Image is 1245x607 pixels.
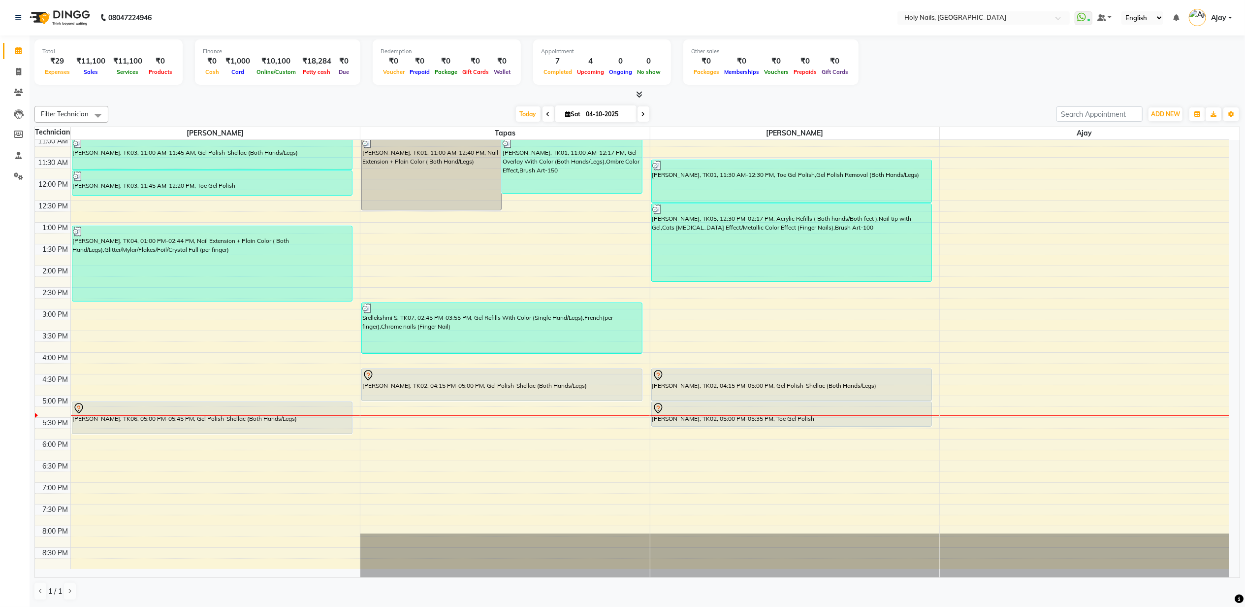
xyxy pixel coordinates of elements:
div: 7:30 PM [41,505,70,515]
div: [PERSON_NAME], TK01, 11:00 AM-12:40 PM, Nail Extension + Plain Color ( Both Hand/Legs) [362,138,501,210]
div: Srellekshmi S, TK07, 02:45 PM-03:55 PM, Gel Refills With Color (Single Hand/Legs),French(per fing... [362,303,642,353]
div: 5:30 PM [41,418,70,428]
div: ₹0 [381,56,407,67]
button: ADD NEW [1149,107,1182,121]
span: Sales [81,68,100,75]
div: [PERSON_NAME], TK06, 05:00 PM-05:45 PM, Gel Polish-Shellac (Both Hands/Legs) [72,402,352,434]
div: ₹0 [335,56,352,67]
div: 3:00 PM [41,309,70,320]
span: Ajay [940,127,1229,139]
span: Filter Technician [41,110,89,118]
div: ₹0 [791,56,819,67]
span: Online/Custom [254,68,298,75]
div: 6:30 PM [41,461,70,472]
span: [PERSON_NAME] [650,127,940,139]
div: [PERSON_NAME], TK04, 01:00 PM-02:44 PM, Nail Extension + Plain Color ( Both Hand/Legs),Glitter/My... [72,226,352,301]
span: Products [146,68,175,75]
div: 2:30 PM [41,288,70,298]
div: Other sales [691,47,851,56]
span: Memberships [722,68,762,75]
div: 7:00 PM [41,483,70,493]
div: [PERSON_NAME], TK03, 11:45 AM-12:20 PM, Toe Gel Polish [72,171,352,195]
span: Packages [691,68,722,75]
div: 3:30 PM [41,331,70,341]
span: [PERSON_NAME] [71,127,360,139]
span: Ajay [1211,13,1226,23]
div: Finance [203,47,352,56]
div: [PERSON_NAME], TK02, 04:15 PM-05:00 PM, Gel Polish-Shellac (Both Hands/Legs) [652,369,932,401]
span: Vouchers [762,68,791,75]
div: 11:30 AM [36,158,70,168]
span: Prepaid [407,68,432,75]
div: 0 [607,56,635,67]
div: Appointment [541,47,663,56]
div: 0 [635,56,663,67]
span: Upcoming [575,68,607,75]
div: ₹0 [491,56,513,67]
div: 11:00 AM [36,136,70,146]
span: Voucher [381,68,407,75]
div: [PERSON_NAME], TK03, 11:00 AM-11:45 AM, Gel Polish-Shellac (Both Hands/Legs) [72,138,352,169]
span: Ongoing [607,68,635,75]
div: 12:30 PM [37,201,70,211]
div: ₹18,284 [298,56,335,67]
div: Redemption [381,47,513,56]
div: 4 [575,56,607,67]
div: 8:00 PM [41,526,70,537]
span: 1 / 1 [48,586,62,597]
span: Completed [541,68,575,75]
div: 2:00 PM [41,266,70,276]
span: Due [336,68,351,75]
div: ₹0 [146,56,175,67]
div: [PERSON_NAME], TK02, 05:00 PM-05:35 PM, Toe Gel Polish [652,402,932,426]
span: Tapas [360,127,650,139]
div: ₹0 [460,56,491,67]
span: Card [229,68,247,75]
div: 7 [541,56,575,67]
input: 2025-10-04 [583,107,633,122]
span: Gift Cards [460,68,491,75]
div: ₹11,100 [109,56,146,67]
div: [PERSON_NAME], TK01, 11:00 AM-12:17 PM, Gel Overlay With Color (Both Hands/Legs),Ombre Color Effe... [502,138,641,193]
div: ₹0 [407,56,432,67]
input: Search Appointment [1056,106,1143,122]
div: Total [42,47,175,56]
div: [PERSON_NAME], TK05, 12:30 PM-02:17 PM, Acrylic Refills ( Both hands/Both feet ),Nail tip with Ge... [652,204,932,281]
div: 5:00 PM [41,396,70,406]
span: Cash [203,68,222,75]
span: Services [115,68,141,75]
b: 08047224946 [108,4,152,32]
div: ₹0 [762,56,791,67]
div: 12:00 PM [37,179,70,190]
span: Package [432,68,460,75]
div: 1:30 PM [41,244,70,255]
span: ADD NEW [1151,110,1180,118]
div: Technician [35,127,70,137]
div: ₹0 [819,56,851,67]
span: Gift Cards [819,68,851,75]
span: Prepaids [791,68,819,75]
div: ₹1,000 [222,56,254,67]
div: ₹0 [722,56,762,67]
span: Sat [563,110,583,118]
img: Ajay [1189,9,1206,26]
div: [PERSON_NAME], TK01, 11:30 AM-12:30 PM, Toe Gel Polish,Gel Polish Removal (Both Hands/Legs) [652,160,932,202]
span: Expenses [42,68,72,75]
span: Wallet [491,68,513,75]
span: No show [635,68,663,75]
div: 1:00 PM [41,223,70,233]
div: ₹11,100 [72,56,109,67]
span: Petty cash [301,68,333,75]
div: 8:30 PM [41,548,70,558]
div: ₹0 [432,56,460,67]
div: 4:30 PM [41,374,70,385]
div: 6:00 PM [41,439,70,450]
div: ₹0 [691,56,722,67]
div: 4:00 PM [41,353,70,363]
div: ₹10,100 [254,56,298,67]
img: logo [25,4,93,32]
div: ₹29 [42,56,72,67]
div: ₹0 [203,56,222,67]
span: Today [516,106,541,122]
div: [PERSON_NAME], TK02, 04:15 PM-05:00 PM, Gel Polish-Shellac (Both Hands/Legs) [362,369,642,401]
